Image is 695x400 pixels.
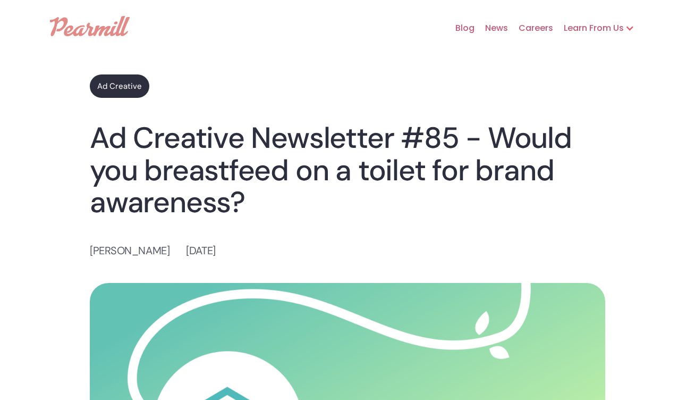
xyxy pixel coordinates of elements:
a: News [474,11,508,45]
a: Careers [508,11,553,45]
a: Blog [445,11,474,45]
p: [DATE] [186,243,215,259]
h1: Ad Creative Newsletter #85 - Would you breastfeed on a toilet for brand awareness? [90,122,605,219]
div: Learn From Us [553,11,645,45]
div: Learn From Us [553,22,624,35]
a: Ad Creative [90,74,149,98]
p: [PERSON_NAME] [90,243,169,259]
